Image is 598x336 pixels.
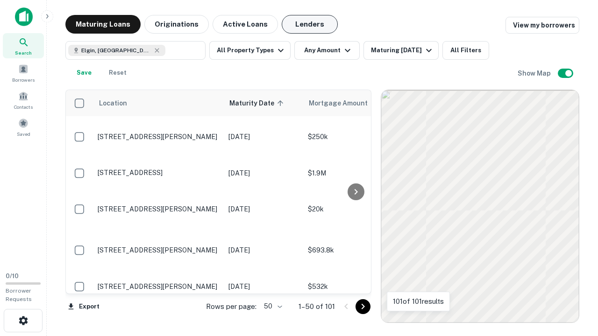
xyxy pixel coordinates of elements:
[6,273,19,280] span: 0 / 10
[15,49,32,56] span: Search
[308,281,401,292] p: $532k
[98,205,219,213] p: [STREET_ADDRESS][PERSON_NAME]
[15,7,33,26] img: capitalize-icon.png
[260,300,284,313] div: 50
[228,168,299,178] p: [DATE]
[393,296,444,307] p: 101 of 101 results
[65,15,141,34] button: Maturing Loans
[209,41,291,60] button: All Property Types
[505,17,579,34] a: View my borrowers
[381,90,579,322] div: 0 0
[228,281,299,292] p: [DATE]
[294,41,360,60] button: Any Amount
[99,98,127,109] span: Location
[213,15,278,34] button: Active Loans
[308,168,401,178] p: $1.9M
[303,90,406,116] th: Mortgage Amount
[228,204,299,214] p: [DATE]
[6,287,32,302] span: Borrower Requests
[17,130,30,138] span: Saved
[551,231,598,276] iframe: Chat Widget
[229,98,286,109] span: Maturity Date
[81,46,151,55] span: Elgin, [GEOGRAPHIC_DATA], [GEOGRAPHIC_DATA]
[224,90,303,116] th: Maturity Date
[371,45,434,56] div: Maturing [DATE]
[363,41,439,60] button: Maturing [DATE]
[299,301,335,312] p: 1–50 of 101
[14,103,33,111] span: Contacts
[228,245,299,255] p: [DATE]
[3,114,44,140] a: Saved
[3,87,44,112] a: Contacts
[98,246,219,254] p: [STREET_ADDRESS][PERSON_NAME]
[98,133,219,141] p: [STREET_ADDRESS][PERSON_NAME]
[356,299,370,314] button: Go to next page
[308,204,401,214] p: $20k
[228,132,299,142] p: [DATE]
[3,33,44,58] a: Search
[93,90,224,116] th: Location
[3,60,44,85] a: Borrowers
[98,282,219,291] p: [STREET_ADDRESS][PERSON_NAME]
[103,63,133,82] button: Reset
[144,15,209,34] button: Originations
[282,15,338,34] button: Lenders
[308,245,401,255] p: $693.8k
[518,68,552,78] h6: Show Map
[309,98,380,109] span: Mortgage Amount
[98,168,219,177] p: [STREET_ADDRESS]
[65,300,102,314] button: Export
[442,41,489,60] button: All Filters
[308,132,401,142] p: $250k
[69,63,99,82] button: Save your search to get updates of matches that match your search criteria.
[12,76,35,84] span: Borrowers
[206,301,256,312] p: Rows per page:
